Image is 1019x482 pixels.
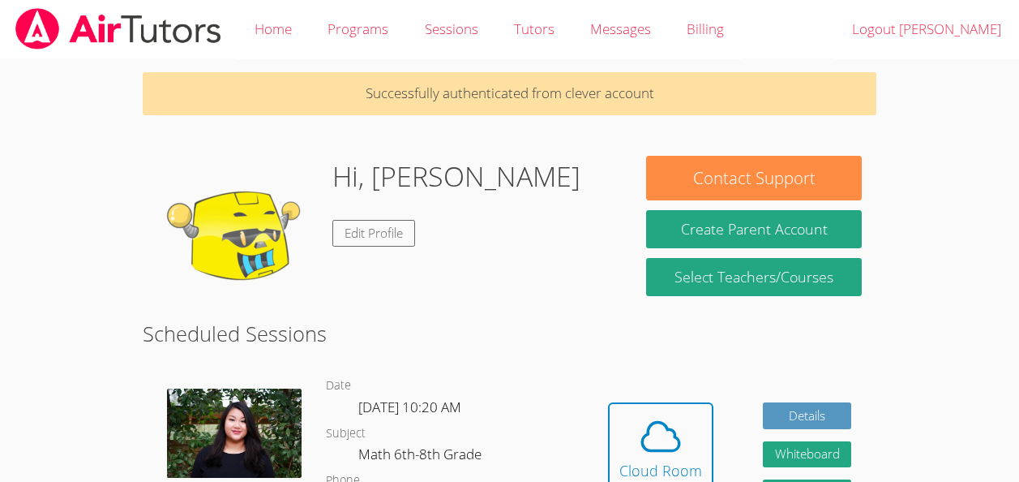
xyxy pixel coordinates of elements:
[332,156,580,197] h1: Hi, [PERSON_NAME]
[358,443,485,471] dd: Math 6th-8th Grade
[646,258,861,296] a: Select Teachers/Courses
[763,402,852,429] a: Details
[326,376,351,396] dt: Date
[646,210,861,248] button: Create Parent Account
[143,318,876,349] h2: Scheduled Sessions
[358,398,461,416] span: [DATE] 10:20 AM
[619,459,702,482] div: Cloud Room
[646,156,861,200] button: Contact Support
[332,220,415,247] a: Edit Profile
[157,156,319,318] img: default.png
[167,389,302,479] img: IMG_0561.jpeg
[763,441,852,468] button: Whiteboard
[14,8,223,49] img: airtutors_banner-c4298cdbf04f3fff15de1276eac7730deb9818008684d7c2e4769d2f7ddbe033.png
[143,72,876,115] p: Successfully authenticated from clever account
[326,424,366,444] dt: Subject
[590,19,651,38] span: Messages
